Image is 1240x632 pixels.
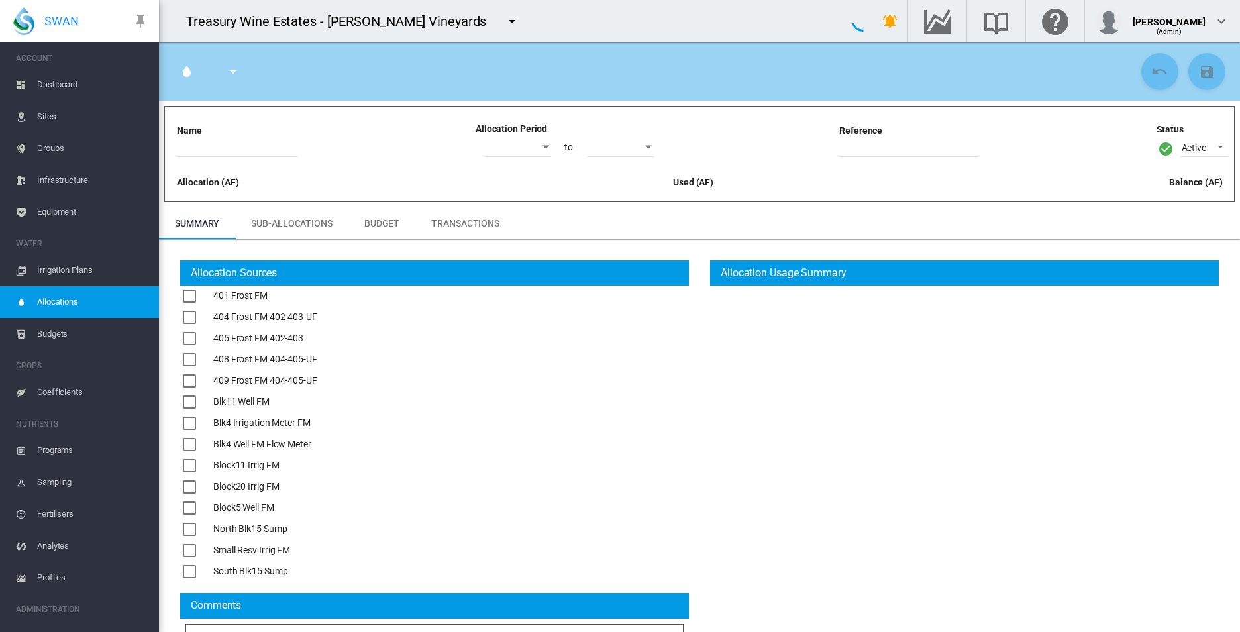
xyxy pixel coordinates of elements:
[1141,53,1178,90] button: Cancel Changes
[185,266,277,280] div: Allocation Sources
[213,519,317,540] td: North Blk15 Sump
[213,413,317,434] td: Blk4 Irrigation Meter FM
[37,562,148,594] span: Profiles
[877,8,904,34] button: icon-bell-ring
[213,370,317,392] td: 409 Frost FM 404-405-UF
[177,125,202,136] md-label: Name
[37,286,148,318] span: Allocations
[1214,13,1229,29] md-icon: icon-chevron-down
[1169,177,1223,187] md-label: Balance (AF)
[637,135,660,159] button: Open calendar
[534,135,558,159] button: Open calendar
[177,177,239,187] md-label: Allocation (AF)
[348,207,415,239] md-tab-item: Budget
[220,58,246,85] button: icon-menu-down
[1199,64,1215,79] md-icon: icon-content-save
[174,58,200,85] button: icon-water
[13,7,34,35] img: SWAN-Landscape-Logo-Colour-drop.png
[839,125,882,136] md-label: Reference
[37,498,148,530] span: Fertilisers
[16,413,148,435] span: NUTRIENTS
[1157,123,1229,136] md-label: Status
[415,207,515,239] md-tab-item: Transactions
[37,466,148,498] span: Sampling
[37,530,148,562] span: Analytes
[1158,140,1174,157] i: Active
[213,476,317,498] td: Block20 Irrig FM
[559,136,578,160] div: to
[225,64,241,79] md-icon: icon-menu-down
[213,349,317,370] td: 408 Frost FM 404-405-UF
[16,48,148,69] span: ACCOUNT
[213,434,317,455] td: Blk4 Well FM Flow Meter
[37,318,148,350] span: Budgets
[37,69,148,101] span: Dashboard
[1182,142,1206,153] div: Active
[1188,53,1225,90] button: Save Changes
[179,64,195,79] md-icon: icon-water
[213,307,317,328] td: 404 Frost FM 402-403-UF
[1133,10,1206,23] div: [PERSON_NAME]
[213,328,317,349] td: 405 Frost FM 402-403
[37,196,148,228] span: Equipment
[921,13,953,29] md-icon: Go to the Data Hub
[213,286,317,307] td: 401 Frost FM
[504,13,520,29] md-icon: icon-menu-down
[476,123,547,134] b: Allocation Period
[132,13,148,29] md-icon: icon-pin
[16,355,148,376] span: CROPS
[1152,64,1168,79] md-icon: icon-undo
[16,233,148,254] span: WATER
[882,13,898,29] md-icon: icon-bell-ring
[185,598,241,613] div: Comments
[159,207,235,239] md-tab-item: Summary
[980,13,1012,29] md-icon: Search the knowledge base
[499,8,525,34] button: icon-menu-down
[1157,28,1182,35] span: (Admin)
[213,498,317,519] td: Block5 Well FM
[673,177,713,187] md-label: Used (AF)
[186,12,498,30] div: Treasury Wine Estates - [PERSON_NAME] Vineyards
[37,435,148,466] span: Programs
[1039,13,1071,29] md-icon: Click here for help
[37,132,148,164] span: Groups
[37,254,148,286] span: Irrigation Plans
[715,266,847,280] div: Allocation Usage Summary
[37,164,148,196] span: Infrastructure
[213,540,317,561] td: Small Resv Irrig FM
[213,392,317,413] td: Blk11 Well FM
[44,13,79,29] span: SWAN
[213,455,317,476] td: Block11 Irrig FM
[235,207,348,239] md-tab-item: Sub-Allocations
[37,376,148,408] span: Coefficients
[1096,8,1122,34] img: profile.jpg
[37,101,148,132] span: Sites
[213,561,317,582] td: South Blk15 Sump
[16,599,148,620] span: ADMINISTRATION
